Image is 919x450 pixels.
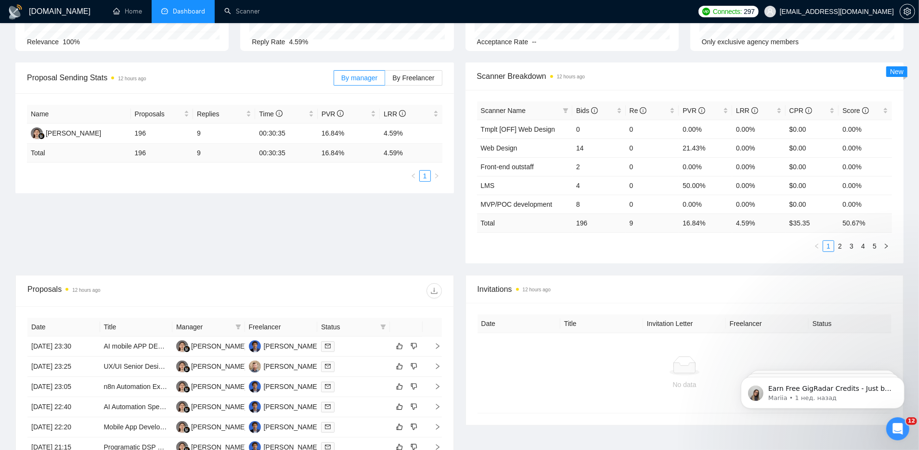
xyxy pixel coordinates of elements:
th: Invitation Letter [643,314,726,333]
a: DU[PERSON_NAME] [249,382,319,390]
span: Reply Rate [252,38,285,46]
div: [PERSON_NAME] [264,422,319,432]
button: left [811,240,823,252]
iframe: Intercom notifications сообщение [726,357,919,424]
a: KK[PERSON_NAME] [176,402,246,410]
span: filter [233,320,243,334]
div: [PERSON_NAME] [264,341,319,351]
li: 4 [857,240,869,252]
td: 0.00% [839,120,892,138]
span: PVR [683,107,705,114]
td: 21.43% [679,138,732,157]
div: [PERSON_NAME] [191,422,246,432]
img: logo [8,4,23,20]
span: info-circle [699,107,705,114]
a: UX/UI Senior Designer [104,362,172,370]
div: [PERSON_NAME] [46,128,101,138]
li: Next Page [431,170,442,182]
span: left [814,243,820,249]
span: Connects: [713,6,742,17]
span: By Freelancer [392,74,434,82]
span: like [396,342,403,350]
iframe: Intercom live chat [886,417,909,440]
a: KK[PERSON_NAME] [176,382,246,390]
span: dislike [411,403,417,411]
a: DU[PERSON_NAME] [249,402,319,410]
th: Manager [172,318,245,337]
td: n8n Automation Expert for Recruiting and Talent Vetting [100,377,173,397]
span: dashboard [161,8,168,14]
a: 3 [846,241,857,251]
td: 50.67 % [839,213,892,232]
span: like [396,403,403,411]
a: DU[PERSON_NAME] [249,342,319,350]
div: [PERSON_NAME] [264,361,319,372]
td: $0.00 [786,157,839,176]
span: LRR [384,110,406,118]
td: 4 [572,176,626,195]
td: 0 [572,120,626,138]
td: 4.59 % [732,213,786,232]
td: [DATE] 23:05 [27,377,100,397]
img: gigradar-bm.png [183,406,190,413]
span: like [396,362,403,370]
td: 0.00% [732,176,786,195]
td: 0 [626,176,679,195]
td: 0.00% [732,195,786,213]
td: $0.00 [786,195,839,213]
span: filter [235,324,241,330]
div: [PERSON_NAME] [191,381,246,392]
button: right [880,240,892,252]
span: left [411,173,416,179]
a: 1 [823,241,834,251]
time: 12 hours ago [523,287,551,292]
span: Proposal Sending Stats [27,72,334,84]
th: Date [478,314,560,333]
a: Web Design [481,144,518,152]
a: 2 [835,241,845,251]
td: 0.00% [679,157,732,176]
span: Bids [576,107,598,114]
a: IN[PERSON_NAME] [249,362,319,370]
span: right [427,403,441,410]
span: download [427,287,441,295]
button: like [394,401,405,412]
td: [DATE] 23:25 [27,357,100,377]
td: 0.00% [839,157,892,176]
li: 1 [419,170,431,182]
span: Re [630,107,647,114]
a: homeHome [113,7,142,15]
img: gigradar-bm.png [38,133,45,139]
td: 0.00% [679,195,732,213]
td: 0 [626,120,679,138]
span: right [883,243,889,249]
span: mail [325,343,331,349]
span: CPR [790,107,812,114]
td: 196 [131,144,193,162]
a: MVP/POC development [481,200,553,208]
div: [PERSON_NAME] [264,381,319,392]
th: Replies [193,105,255,124]
td: $0.00 [786,176,839,195]
th: Freelancer [245,318,318,337]
button: like [394,361,405,372]
th: Date [27,318,100,337]
div: [PERSON_NAME] [191,341,246,351]
span: PVR [322,110,344,118]
td: Total [27,144,131,162]
td: 16.84 % [318,144,380,162]
span: setting [900,8,915,15]
span: New [890,68,904,75]
td: 0.00% [679,120,732,138]
td: Mobile App Development (iOS/Android) for a Weekly Short Story Reading App [100,417,173,437]
a: searchScanner [224,7,260,15]
a: KK[PERSON_NAME] [31,129,101,137]
span: Manager [176,322,232,332]
a: 5 [869,241,880,251]
img: gigradar-bm.png [183,346,190,352]
span: right [427,343,441,350]
li: 1 [823,240,834,252]
img: upwork-logo.png [702,8,710,15]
